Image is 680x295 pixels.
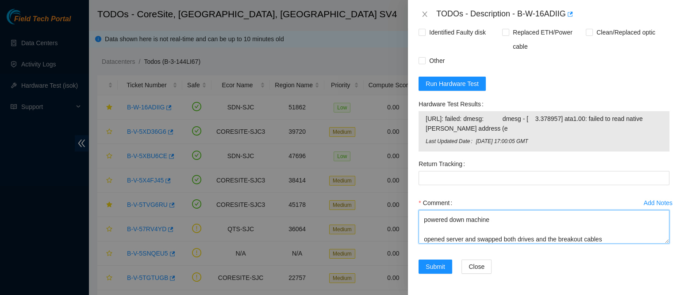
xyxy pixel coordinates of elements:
span: Run Hardware Test [426,79,479,89]
button: Run Hardware Test [419,77,486,91]
label: Hardware Test Results [419,97,487,111]
label: Return Tracking [419,157,469,171]
span: close [421,11,428,18]
span: Identified Faulty disk [426,25,489,39]
span: Other [426,54,448,68]
label: Comment [419,196,456,210]
span: Clean/Replaced optic [593,25,659,39]
span: Submit [426,262,445,272]
div: TODOs - Description - B-W-16ADIIG [436,7,669,21]
span: [URL]: failed: dmesg: dmesg - [ 3.378957] ata1.00: failed to read native [PERSON_NAME] address (e [426,114,662,133]
textarea: Comment [419,210,669,244]
span: [DATE] 17:00:05 GMT [476,137,662,146]
button: Add Notes [643,196,673,210]
button: Submit [419,260,452,274]
div: Add Notes [644,200,672,206]
span: Close [469,262,484,272]
span: Replaced ETH/Power cable [509,25,586,54]
button: Close [461,260,492,274]
input: Return Tracking [419,171,669,185]
span: Last Updated Date [426,137,476,146]
button: Close [419,10,431,19]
